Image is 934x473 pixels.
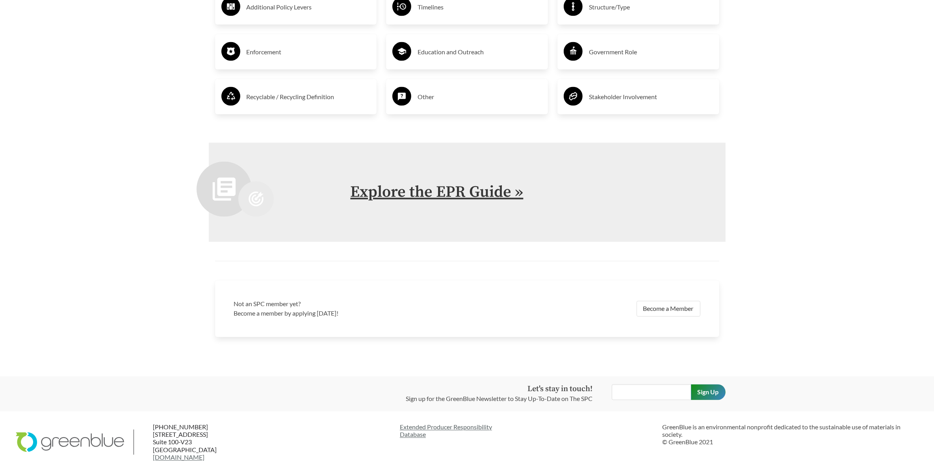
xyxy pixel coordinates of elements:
h3: Enforcement [247,46,371,58]
p: [PHONE_NUMBER] [STREET_ADDRESS] Suite 100-V23 [GEOGRAPHIC_DATA] [153,423,248,461]
p: Become a member by applying [DATE]! [234,309,462,318]
h3: Structure/Type [589,1,713,13]
h3: Not an SPC member yet? [234,299,462,309]
a: Become a Member [637,301,700,317]
h3: Government Role [589,46,713,58]
p: Sign up for the GreenBlue Newsletter to Stay Up-To-Date on The SPC [406,394,593,404]
p: GreenBlue is an environmental nonprofit dedicated to the sustainable use of materials in society.... [662,423,918,446]
h3: Stakeholder Involvement [589,91,713,103]
a: Extended Producer ResponsibilityDatabase [400,423,656,438]
input: Sign Up [691,384,726,400]
h3: Timelines [418,1,542,13]
h3: Recyclable / Recycling Definition [247,91,371,103]
a: [DOMAIN_NAME] [153,454,204,461]
h3: Additional Policy Levers [247,1,371,13]
strong: Let's stay in touch! [528,384,593,394]
a: Explore the EPR Guide » [351,183,524,202]
h3: Education and Outreach [418,46,542,58]
h3: Other [418,91,542,103]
